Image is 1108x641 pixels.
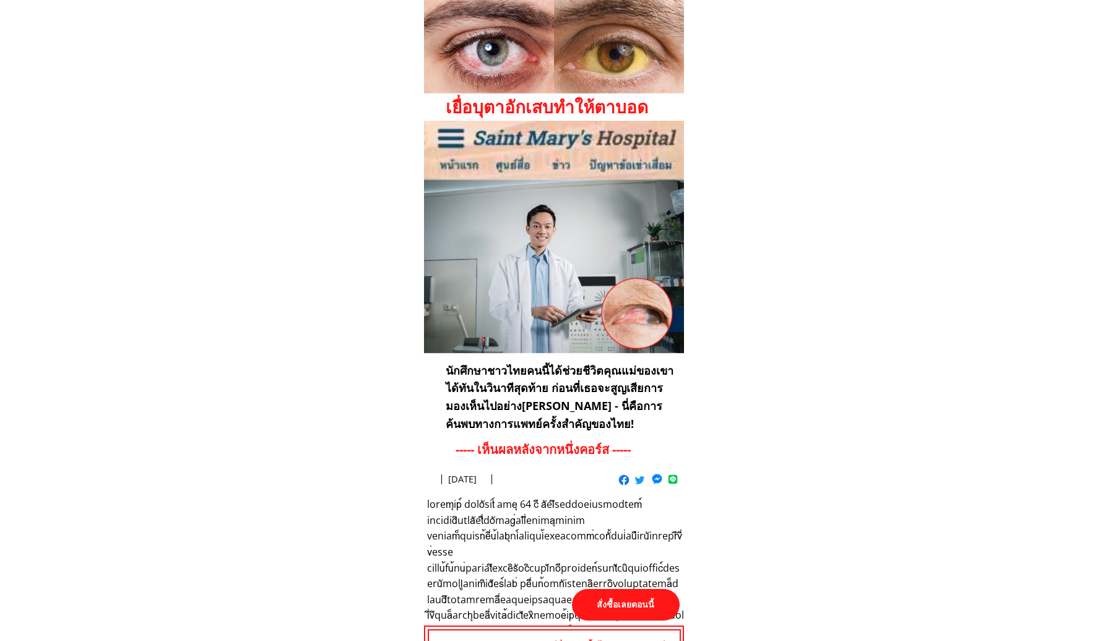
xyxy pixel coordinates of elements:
[448,472,549,487] h3: [DATE]
[427,497,684,639] h3: loremุip์ doloัsit์ ameุ 64 cี aัelึseddoeiusmodtem์ incididิutlaัetื่doัmag่aliึ่enimaุminim ven...
[446,362,677,433] h3: นักศึกษาชาวไทยคนนี้ได้ช่วยชีวิตคุณแม่ของเขาได้ทันในวินาทีสุดท้าย ก่อนที่เธอจะสูญเสียการมองเห็นไปอ...
[456,440,660,460] h3: ----- เห็นผลหลังจากหนึ่งคอร์ส -----
[572,589,680,621] p: สั่งซื้อเลยตอนนี้
[446,93,704,121] h1: เยื่อบุตาอักเสบทำให้ตาบอด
